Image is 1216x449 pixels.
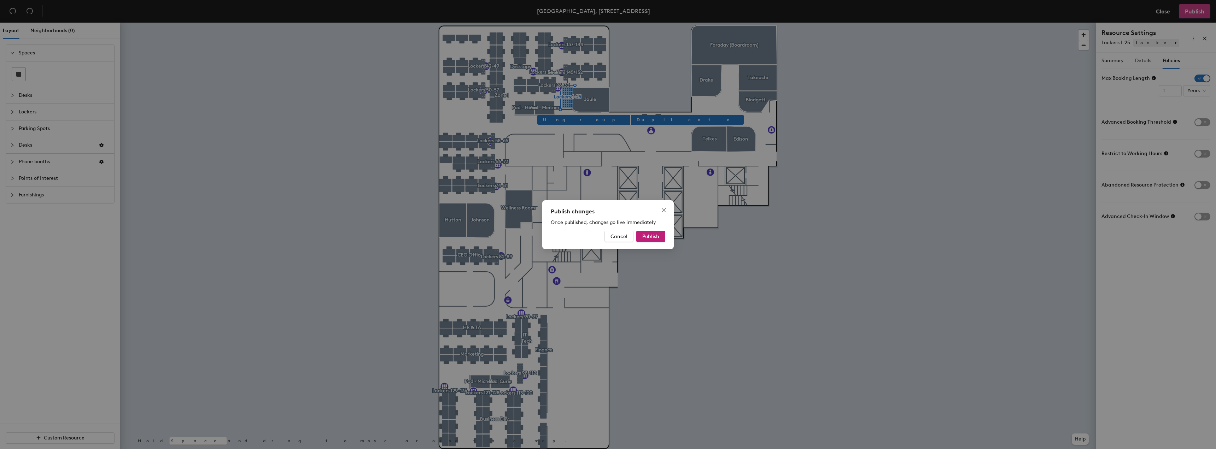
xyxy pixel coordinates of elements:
span: Close [658,207,670,213]
span: Publish [642,233,659,239]
div: Publish changes [551,207,665,216]
span: Once published, changes go live immediately [551,219,656,225]
button: Close [658,205,670,216]
button: Publish [636,231,665,242]
button: Cancel [604,231,633,242]
span: close [661,207,667,213]
span: Cancel [610,233,627,239]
